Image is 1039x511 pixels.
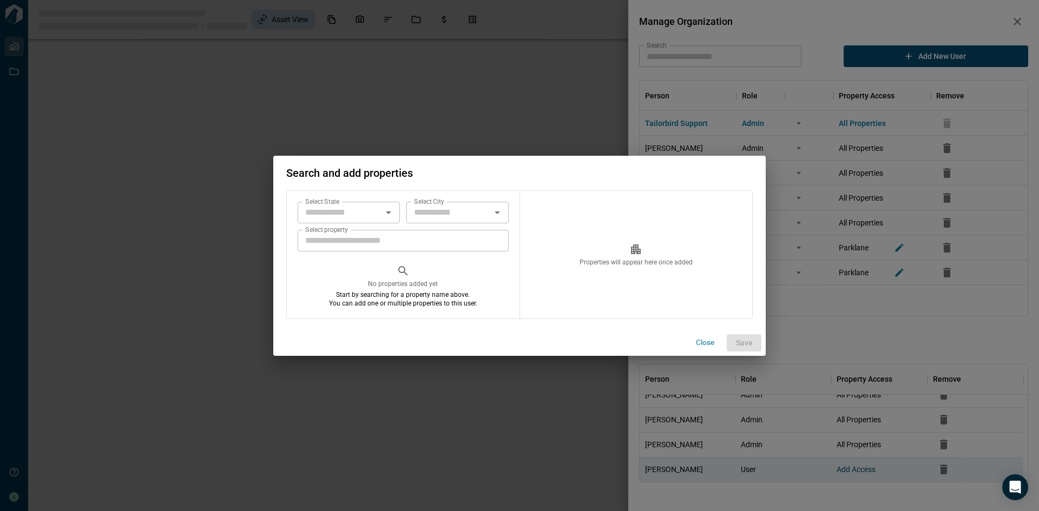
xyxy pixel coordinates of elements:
[414,197,444,206] label: Select City
[286,167,413,180] span: Search and add properties
[490,205,505,220] button: Open
[1002,474,1028,500] div: Open Intercom Messenger
[381,205,396,220] button: Open
[580,258,693,267] span: Properties will appear here once added
[329,299,477,308] span: You can add one or multiple properties to this user.
[368,280,438,288] span: No properties added yet
[336,290,470,299] span: Start by searching for a property name above.
[305,197,339,206] label: Select State
[305,225,348,234] label: Select property
[688,334,722,350] button: Close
